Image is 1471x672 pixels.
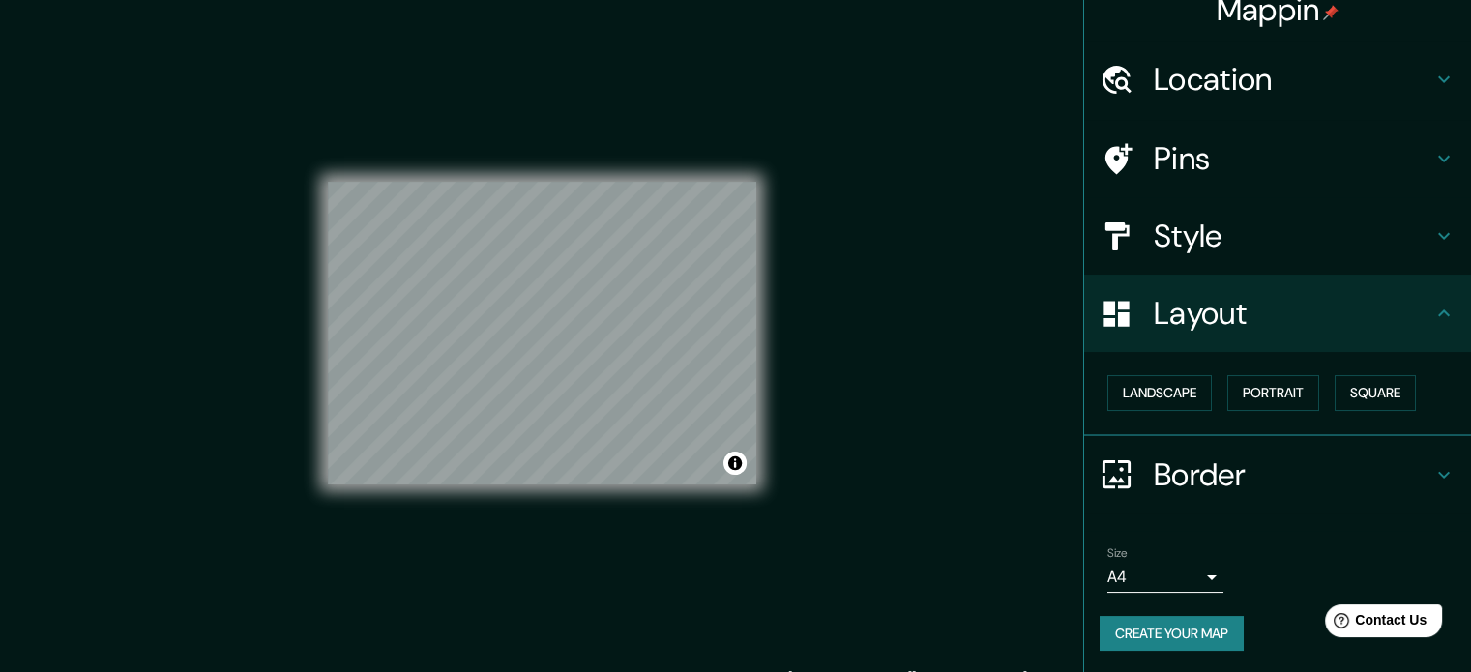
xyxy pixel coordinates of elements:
div: Style [1084,197,1471,275]
button: Landscape [1107,375,1212,411]
button: Create your map [1100,616,1244,652]
canvas: Map [328,182,756,484]
div: Layout [1084,275,1471,352]
label: Size [1107,544,1128,561]
h4: Location [1154,60,1432,99]
button: Portrait [1227,375,1319,411]
div: Location [1084,41,1471,118]
button: Square [1335,375,1416,411]
h4: Pins [1154,139,1432,178]
h4: Layout [1154,294,1432,333]
div: A4 [1107,562,1223,593]
div: Pins [1084,120,1471,197]
h4: Border [1154,455,1432,494]
iframe: Help widget launcher [1299,597,1450,651]
img: pin-icon.png [1323,5,1339,20]
button: Toggle attribution [723,452,747,475]
div: Border [1084,436,1471,513]
h4: Style [1154,217,1432,255]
